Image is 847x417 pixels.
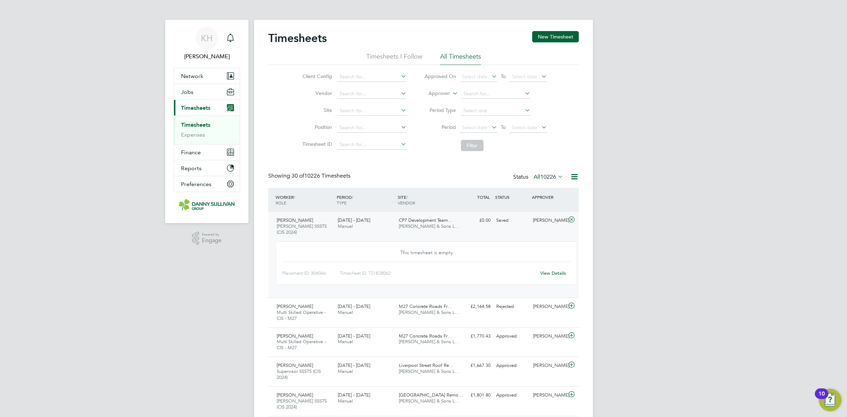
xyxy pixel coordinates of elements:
[338,339,353,345] span: Manual
[294,194,295,200] span: /
[540,270,566,276] a: View Details
[530,330,567,342] div: [PERSON_NAME]
[338,362,370,368] span: [DATE] - [DATE]
[493,360,530,371] div: Approved
[512,73,537,80] span: Select date
[399,309,459,315] span: [PERSON_NAME] & Sons L…
[337,200,347,205] span: TYPE
[181,131,205,138] a: Expenses
[174,84,240,100] button: Jobs
[513,172,565,182] div: Status
[340,268,536,279] div: Timesheet ID: TS1828062
[406,194,408,200] span: /
[300,107,332,113] label: Site
[277,333,313,339] span: [PERSON_NAME]
[530,389,567,401] div: [PERSON_NAME]
[418,90,450,97] label: Approver
[493,389,530,401] div: Approved
[352,194,353,200] span: /
[277,368,321,380] span: Supervisor SSSTS (CIS 2024)
[192,232,222,245] a: Powered byEngage
[174,144,240,160] button: Finance
[399,392,463,398] span: [GEOGRAPHIC_DATA] Remo…
[398,200,415,205] span: VENDOR
[457,389,493,401] div: £1,801.80
[532,31,579,42] button: New Timesheet
[337,123,407,133] input: Search for...
[399,362,453,368] span: Liverpool Street Roof Re…
[338,392,370,398] span: [DATE] - [DATE]
[396,191,457,209] div: SITE
[274,191,335,209] div: WORKER
[277,303,313,309] span: [PERSON_NAME]
[181,181,211,187] span: Preferences
[457,360,493,371] div: £1,667.30
[338,368,353,374] span: Manual
[337,106,407,116] input: Search for...
[329,244,523,258] div: This timesheet is empty
[174,199,240,210] a: Go to home page
[818,394,825,403] div: 10
[181,121,210,128] a: Timesheets
[512,124,537,131] span: Select date
[424,73,456,79] label: Approved On
[366,52,422,65] li: Timesheets I Follow
[462,73,487,80] span: Select date
[202,238,222,244] span: Engage
[399,398,459,404] span: [PERSON_NAME] & Sons L…
[477,194,490,200] span: TOTAL
[282,268,340,279] div: Placement ID: 304046
[202,232,222,238] span: Powered by
[499,72,508,81] span: To
[335,191,396,209] div: PERIOD
[277,339,326,351] span: Multi Skilled Operative - CIS - M27
[174,115,240,144] div: Timesheets
[461,140,483,151] button: Filter
[181,165,202,172] span: Reports
[457,215,493,226] div: £0.00
[174,52,240,61] span: Katie Holland
[399,217,452,223] span: CP7 Development Team…
[174,160,240,176] button: Reports
[300,124,332,130] label: Position
[338,223,353,229] span: Manual
[165,20,248,223] nav: Main navigation
[181,89,193,95] span: Jobs
[292,172,350,179] span: 10226 Timesheets
[300,141,332,147] label: Timesheet ID
[424,107,456,113] label: Period Type
[530,301,567,312] div: [PERSON_NAME]
[499,123,508,132] span: To
[338,333,370,339] span: [DATE] - [DATE]
[277,392,313,398] span: [PERSON_NAME]
[174,100,240,115] button: Timesheets
[338,217,370,223] span: [DATE] - [DATE]
[337,89,407,99] input: Search for...
[530,360,567,371] div: [PERSON_NAME]
[268,172,352,180] div: Showing
[174,176,240,192] button: Preferences
[337,72,407,82] input: Search for...
[530,191,567,203] div: APPROVER
[399,368,459,374] span: [PERSON_NAME] & Sons L…
[338,303,370,309] span: [DATE] - [DATE]
[181,73,203,79] span: Network
[276,200,286,205] span: ROLE
[338,398,353,404] span: Manual
[337,140,407,150] input: Search for...
[819,389,841,411] button: Open Resource Center, 10 new notifications
[292,172,304,179] span: 30 of
[277,223,327,235] span: [PERSON_NAME] SSSTS (CIS 2024)
[493,301,530,312] div: Rejected
[179,199,235,210] img: dannysullivan-logo-retina.png
[461,106,530,116] input: Select one
[277,362,313,368] span: [PERSON_NAME]
[530,215,567,226] div: [PERSON_NAME]
[399,339,459,345] span: [PERSON_NAME] & Sons L…
[540,173,556,180] span: 10226
[338,309,353,315] span: Manual
[300,90,332,96] label: Vendor
[399,223,459,229] span: [PERSON_NAME] & Sons L…
[201,34,213,43] span: KH
[457,330,493,342] div: £1,770.43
